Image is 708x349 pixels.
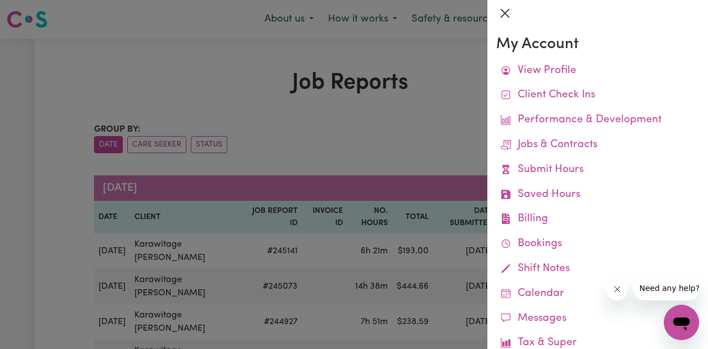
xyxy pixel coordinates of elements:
[606,278,628,300] iframe: Close message
[7,8,67,17] span: Need any help?
[496,59,699,84] a: View Profile
[496,158,699,183] a: Submit Hours
[496,35,699,54] h3: My Account
[664,305,699,340] iframe: Button to launch messaging window
[633,276,699,300] iframe: Message from company
[496,207,699,232] a: Billing
[496,83,699,108] a: Client Check Ins
[496,282,699,306] a: Calendar
[496,257,699,282] a: Shift Notes
[496,232,699,257] a: Bookings
[496,306,699,331] a: Messages
[496,4,514,22] button: Close
[496,183,699,207] a: Saved Hours
[496,108,699,133] a: Performance & Development
[496,133,699,158] a: Jobs & Contracts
